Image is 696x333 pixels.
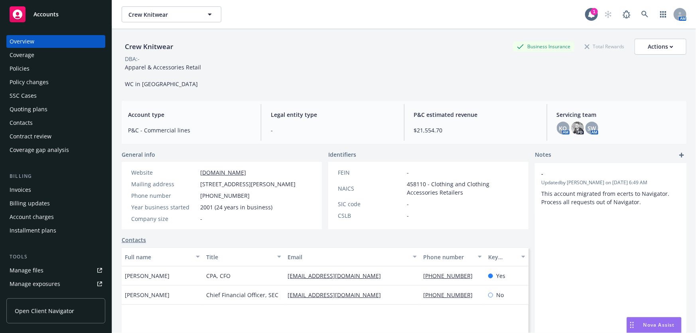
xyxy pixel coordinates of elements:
span: Account type [128,110,251,119]
a: edit [659,169,669,179]
span: P&C estimated revenue [414,110,537,119]
img: photo [571,122,584,134]
a: Switch app [655,6,671,22]
span: [PERSON_NAME] [125,272,170,280]
span: Accounts [34,11,59,18]
div: NAICS [338,184,404,193]
div: Installment plans [10,224,56,237]
span: - [271,126,394,134]
div: Mailing address [131,180,197,188]
div: Manage certificates [10,291,62,304]
a: Manage files [6,264,105,277]
div: Invoices [10,183,31,196]
span: - [407,168,409,177]
span: No [496,291,504,299]
a: [EMAIL_ADDRESS][DOMAIN_NAME] [288,291,387,299]
a: Contacts [6,116,105,129]
button: Crew Knitwear [122,6,221,22]
span: $21,554.70 [414,126,537,134]
span: [PERSON_NAME] [125,291,170,299]
div: FEIN [338,168,404,177]
a: Search [637,6,653,22]
div: Business Insurance [513,41,574,51]
a: Accounts [6,3,105,26]
button: Full name [122,247,203,266]
span: Updated by [PERSON_NAME] on [DATE] 6:49 AM [541,179,680,186]
button: Key contact [485,247,528,266]
span: KO [559,124,567,132]
span: Chief Financial Officer, SEC [206,291,278,299]
div: Actions [648,39,673,54]
span: - [541,169,659,178]
div: Contract review [10,130,51,143]
div: Full name [125,253,191,261]
a: [PHONE_NUMBER] [423,272,479,280]
div: Tools [6,253,105,261]
a: Manage exposures [6,278,105,290]
span: P&C - Commercial lines [128,126,251,134]
a: [EMAIL_ADDRESS][DOMAIN_NAME] [288,272,387,280]
button: Title [203,247,284,266]
span: - [200,215,202,223]
span: 2001 (24 years in business) [200,203,272,211]
div: Policy changes [10,76,49,89]
a: [PHONE_NUMBER] [423,291,479,299]
div: Policies [10,62,30,75]
div: Quoting plans [10,103,47,116]
div: Billing updates [10,197,50,210]
a: Billing updates [6,197,105,210]
span: General info [122,150,155,159]
a: Account charges [6,211,105,223]
div: CSLB [338,211,404,220]
a: Contacts [122,236,146,244]
span: - [407,211,409,220]
span: Legal entity type [271,110,394,119]
div: Phone number [131,191,197,200]
span: Crew Knitwear [128,10,197,19]
a: Invoices [6,183,105,196]
div: SIC code [338,200,404,208]
span: Yes [496,272,505,280]
div: Email [288,253,408,261]
div: Coverage gap analysis [10,144,69,156]
a: Installment plans [6,224,105,237]
span: - [407,200,409,208]
a: add [677,150,686,160]
span: Servicing team [557,110,680,119]
span: This account migrated from ecerts to Navigator. Process all requests out of Navigator. [541,190,671,206]
button: Nova Assist [627,317,682,333]
a: Report a Bug [619,6,635,22]
div: Phone number [423,253,473,261]
div: Website [131,168,197,177]
span: [STREET_ADDRESS][PERSON_NAME] [200,180,296,188]
span: [PHONE_NUMBER] [200,191,250,200]
a: Contract review [6,130,105,143]
span: Nova Assist [643,321,675,328]
div: Crew Knitwear [122,41,176,52]
div: DBA: - [125,55,140,63]
button: Email [284,247,420,266]
div: Title [206,253,272,261]
div: Key contact [488,253,517,261]
div: Company size [131,215,197,223]
div: Manage files [10,264,43,277]
div: 1 [591,8,598,15]
div: Contacts [10,116,33,129]
a: Start snowing [600,6,616,22]
div: Account charges [10,211,54,223]
div: Billing [6,172,105,180]
span: CPA, CFO [206,272,231,280]
span: Apparel & Accessories Retail WC in [GEOGRAPHIC_DATA] [125,63,201,88]
div: Drag to move [627,317,637,333]
a: Coverage gap analysis [6,144,105,156]
span: Identifiers [328,150,356,159]
a: [DOMAIN_NAME] [200,169,246,176]
div: Year business started [131,203,197,211]
div: Coverage [10,49,34,61]
div: -Updatedby [PERSON_NAME] on [DATE] 6:49 AMThis account migrated from ecerts to Navigator. Process... [535,163,686,213]
a: Overview [6,35,105,48]
span: SW [588,124,596,132]
div: Overview [10,35,34,48]
a: remove [670,169,680,179]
